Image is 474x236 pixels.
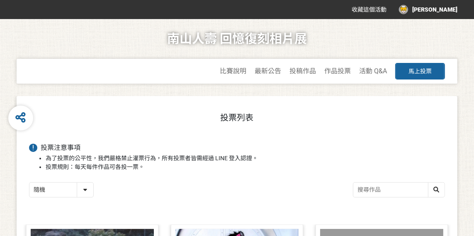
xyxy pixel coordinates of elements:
button: 馬上投票 [395,63,445,79]
h1: 南山人壽 回憶復刻相片展 [167,19,307,59]
h1: 投票列表 [29,113,445,123]
a: 作品投票 [324,67,351,75]
li: 投票規則：每天每件作品可各投一票。 [46,163,445,171]
input: 搜尋作品 [353,183,445,197]
span: 馬上投票 [408,68,432,75]
a: 投稿作品 [289,67,316,75]
li: 為了投票的公平性，我們嚴格禁止灌票行為，所有投票者皆需經過 LINE 登入認證。 [46,154,445,163]
a: 比賽說明 [220,67,246,75]
span: 投票注意事項 [41,144,80,152]
a: 活動 Q&A [359,67,387,75]
a: 最新公告 [255,67,281,75]
span: 收藏這個活動 [352,6,386,13]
